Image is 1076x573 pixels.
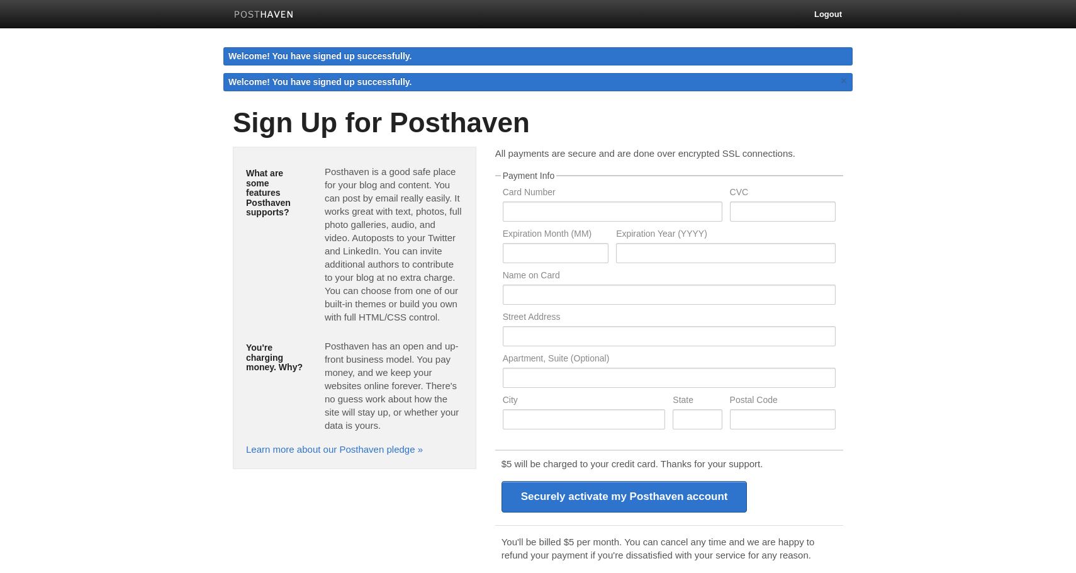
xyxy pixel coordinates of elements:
[233,108,843,138] h1: Sign Up for Posthaven
[838,73,849,89] a: ×
[503,271,836,283] label: Name on Card
[325,165,463,324] p: Posthaven is a good safe place for your blog and content. You can post by email really easily. It...
[503,188,722,200] label: Card Number
[730,395,836,407] label: Postal Code
[495,147,843,160] p: All payments are secure and are done over encrypted SSL connections.
[228,77,412,87] span: Welcome! You have signed up successfully.
[246,343,306,372] h5: You're charging money. Why?
[503,354,836,366] label: Apartment, Suite (Optional)
[730,188,836,200] label: CVC
[503,395,666,407] label: City
[246,169,306,217] h5: What are some features Posthaven supports?
[503,229,608,241] label: Expiration Month (MM)
[223,47,853,65] div: Welcome! You have signed up successfully.
[502,457,837,470] p: $5 will be charged to your credit card. Thanks for your support.
[501,171,557,180] legend: Payment Info
[325,339,463,432] p: Posthaven has an open and up-front business model. You pay money, and we keep your websites onlin...
[502,481,748,513] input: Securely activate my Posthaven account
[616,229,836,241] label: Expiration Year (YYYY)
[503,312,836,324] label: Street Address
[234,11,294,20] img: Posthaven-bar
[673,395,722,407] label: State
[502,535,837,562] p: You'll be billed $5 per month. You can cancel any time and we are happy to refund your payment if...
[246,444,423,455] a: Learn more about our Posthaven pledge »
